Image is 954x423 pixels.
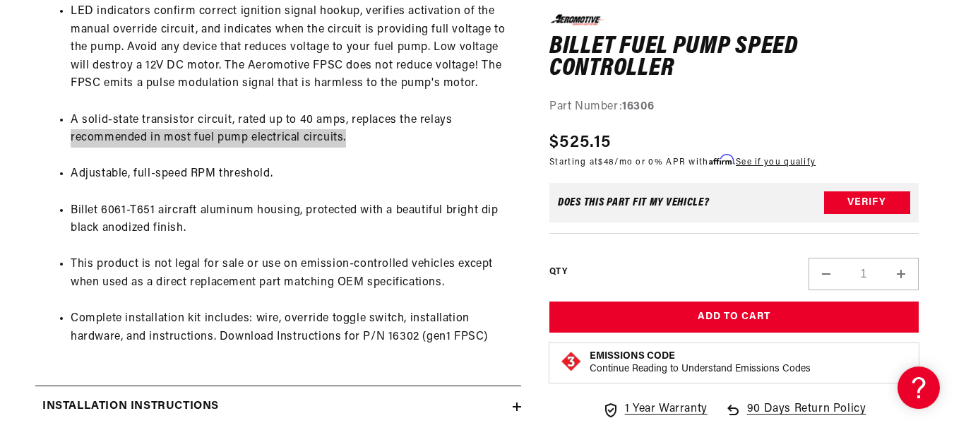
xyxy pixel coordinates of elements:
[71,3,514,93] li: LED indicators confirm correct ignition signal hookup, verifies activation of the manual override...
[590,363,811,376] p: Continue Reading to Understand Emissions Codes
[549,35,919,80] h1: Billet Fuel Pump Speed Controller
[590,350,811,376] button: Emissions CodeContinue Reading to Understand Emissions Codes
[71,202,514,238] li: Billet 6061-T651 aircraft aluminum housing, protected with a beautiful bright dip black anodized ...
[549,130,611,155] span: $525.15
[71,310,514,346] li: Complete installation kit includes: wire, override toggle switch, installation hardware, and inst...
[709,155,734,165] span: Affirm
[549,302,919,333] button: Add to Cart
[71,165,514,184] li: Adjustable, full-speed RPM threshold.
[71,256,514,292] li: This product is not legal for sale or use on emission-controlled vehicles except when used as a d...
[598,158,614,167] span: $48
[549,97,919,116] div: Part Number:
[560,350,583,373] img: Emissions code
[71,112,514,148] li: A solid-state transistor circuit, rated up to 40 amps, replaces the relays recommended in most fu...
[549,266,567,278] label: QTY
[622,100,654,112] strong: 16306
[824,191,910,214] button: Verify
[625,400,708,419] span: 1 Year Warranty
[590,351,675,362] strong: Emissions Code
[602,400,708,419] a: 1 Year Warranty
[42,398,219,416] h2: Installation Instructions
[558,197,710,208] div: Does This part fit My vehicle?
[549,155,816,169] p: Starting at /mo or 0% APR with .
[736,158,816,167] a: See if you qualify - Learn more about Affirm Financing (opens in modal)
